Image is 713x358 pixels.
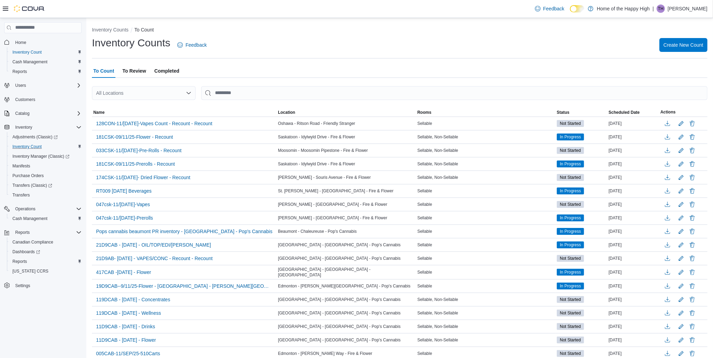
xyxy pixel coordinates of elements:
[416,268,555,276] div: Sellable
[278,351,372,356] span: Edmonton - [PERSON_NAME] Way - Fire & Flower
[93,64,114,78] span: To Count
[92,26,707,35] nav: An example of EuiBreadcrumbs
[15,83,26,88] span: Users
[278,121,355,126] span: Oshawa - Ritson Road - Friendly Stranger
[416,133,555,141] div: Sellable, Non-Sellable
[92,27,129,33] button: Inventory Counts
[416,295,555,304] div: Sellable, Non-Sellable
[688,322,696,331] button: Delete
[659,38,707,52] button: Create New Count
[15,40,26,45] span: Home
[278,267,414,278] span: [GEOGRAPHIC_DATA] - [GEOGRAPHIC_DATA] - [GEOGRAPHIC_DATA]
[560,310,581,316] span: Not Started
[7,247,84,257] a: Dashboards
[92,108,276,117] button: Name
[677,240,685,250] button: Edit count details
[607,173,659,182] div: [DATE]
[278,215,387,221] span: [PERSON_NAME] - [GEOGRAPHIC_DATA] - Fire & Flower
[677,199,685,210] button: Edit count details
[96,120,212,127] span: 128CON-11/[DATE]-Vapes Count - Recount - Recount
[134,27,154,33] button: To Count
[7,214,84,223] button: Cash Management
[557,323,584,330] span: Not Started
[416,227,555,236] div: Sellable
[93,226,275,237] button: Pops cannabis beaumont PR inventory - [GEOGRAPHIC_DATA] - Pop's Cannabis
[418,110,432,115] span: Rooms
[96,296,170,303] span: 119DCAB - [DATE] - Concentrates
[276,108,416,117] button: Location
[10,58,50,66] a: Cash Management
[10,248,43,256] a: Dashboards
[15,206,36,212] span: Operations
[93,132,176,142] button: 181CSK-09/11/25-Flower - Recount
[93,253,215,264] button: 21D9AB- [DATE] - VAPES/CONC - Recount - Recount
[93,145,184,156] button: 033CSK-11/[DATE]-Pre-Rolls - Recount
[1,280,84,290] button: Settings
[12,228,32,237] button: Reports
[10,152,82,160] span: Inventory Manager (Classic)
[122,64,146,78] span: To Review
[677,145,685,156] button: Edit count details
[560,201,581,208] span: Not Started
[278,161,355,167] span: Saskatoon - Idylwyld Drive - Fire & Flower
[7,57,84,67] button: Cash Management
[96,310,161,316] span: 119DCAB - [DATE] - Wellness
[10,143,82,151] span: Inventory Count
[278,242,401,248] span: [GEOGRAPHIC_DATA] - [GEOGRAPHIC_DATA] - Pop's Cannabis
[557,283,584,290] span: In Progress
[10,58,82,66] span: Cash Management
[96,228,272,235] span: Pops cannabis beaumont PR inventory - [GEOGRAPHIC_DATA] - Pop's Cannabis
[10,191,82,199] span: Transfers
[10,248,82,256] span: Dashboards
[10,48,45,56] a: Inventory Count
[12,69,27,74] span: Reports
[557,160,584,167] span: In Progress
[607,200,659,209] div: [DATE]
[677,226,685,237] button: Edit count details
[12,144,42,149] span: Inventory Count
[10,172,47,180] a: Purchase Orders
[96,174,190,181] span: 174CSK-11/[DATE]- Dried Flower - Recount
[557,241,584,248] span: In Progress
[688,295,696,304] button: Delete
[688,349,696,358] button: Delete
[96,241,211,248] span: 21D9CAB - [DATE] - OIL/TOP/EDI/[PERSON_NAME]
[10,257,30,266] a: Reports
[93,294,173,305] button: 119DCAB - [DATE] - Concentrates
[677,253,685,264] button: Edit count details
[557,350,584,357] span: Not Started
[10,162,82,170] span: Manifests
[12,134,58,140] span: Adjustments (Classic)
[560,283,581,289] span: In Progress
[677,213,685,223] button: Edit count details
[96,269,151,276] span: 417CAB -[DATE] - Flower
[688,227,696,236] button: Delete
[416,173,555,182] div: Sellable, Non-Sellable
[688,241,696,249] button: Delete
[557,147,584,154] span: Not Started
[93,172,193,183] button: 174CSK-11/[DATE]- Dried Flower - Recount
[1,122,84,132] button: Inventory
[560,269,581,275] span: In Progress
[278,175,371,180] span: [PERSON_NAME] - Souris Avenue - Fire & Flower
[7,132,84,142] a: Adjustments (Classic)
[12,249,40,255] span: Dashboards
[93,186,154,196] button: RT009 [DATE] Beverages
[416,282,555,290] div: Sellable
[677,294,685,305] button: Edit count details
[688,282,696,290] button: Delete
[4,35,82,309] nav: Complex example
[278,310,401,316] span: [GEOGRAPHIC_DATA] - [GEOGRAPHIC_DATA] - Pop's Cannabis
[677,159,685,169] button: Edit count details
[10,67,30,76] a: Reports
[607,133,659,141] div: [DATE]
[597,4,650,13] p: Home of the Happy High
[557,120,584,127] span: Not Started
[12,38,82,47] span: Home
[560,215,581,221] span: In Progress
[12,38,29,47] a: Home
[278,202,387,207] span: [PERSON_NAME] - [GEOGRAPHIC_DATA] - Fire & Flower
[12,123,35,131] button: Inventory
[7,190,84,200] button: Transfers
